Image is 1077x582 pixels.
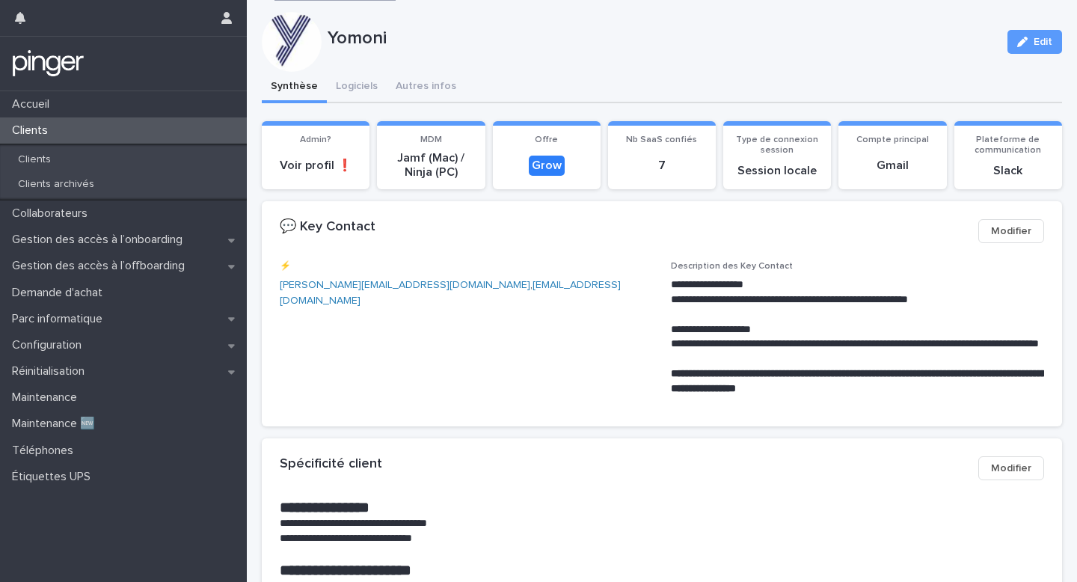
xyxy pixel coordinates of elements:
[6,364,96,379] p: Réinitialisation
[991,224,1031,239] span: Modifier
[975,135,1041,155] span: Plateforme de communication
[386,151,476,180] p: Jamf (Mac) / Ninja (PC)
[6,338,93,352] p: Configuration
[280,456,382,473] h2: Spécificité client
[736,135,818,155] span: Type de connexion session
[6,470,102,484] p: Étiquettes UPS
[732,164,822,178] p: Session locale
[6,97,61,111] p: Accueil
[6,153,63,166] p: Clients
[280,278,653,309] p: ,
[671,262,793,271] span: Description des Key Contact
[1034,37,1052,47] span: Edit
[280,219,375,236] h2: 💬 Key Contact
[978,456,1044,480] button: Modifier
[280,280,621,306] a: [EMAIL_ADDRESS][DOMAIN_NAME]
[327,72,387,103] button: Logiciels
[963,164,1053,178] p: Slack
[6,444,85,458] p: Téléphones
[6,259,197,273] p: Gestion des accès à l’offboarding
[6,417,107,431] p: Maintenance 🆕
[617,159,707,173] p: 7
[387,72,465,103] button: Autres infos
[271,159,360,173] p: Voir profil ❗
[6,312,114,326] p: Parc informatique
[626,135,697,144] span: Nb SaaS confiés
[978,219,1044,243] button: Modifier
[991,461,1031,476] span: Modifier
[6,206,99,221] p: Collaborateurs
[6,178,106,191] p: Clients archivés
[1007,30,1062,54] button: Edit
[262,72,327,103] button: Synthèse
[6,286,114,300] p: Demande d'achat
[300,135,331,144] span: Admin?
[6,233,194,247] p: Gestion des accès à l’onboarding
[420,135,442,144] span: MDM
[12,49,85,79] img: mTgBEunGTSyRkCgitkcU
[535,135,558,144] span: Offre
[328,28,995,49] p: Yomoni
[280,262,291,271] span: ⚡️
[856,135,929,144] span: Compte principal
[847,159,937,173] p: Gmail
[280,280,530,290] a: [PERSON_NAME][EMAIL_ADDRESS][DOMAIN_NAME]
[6,390,89,405] p: Maintenance
[529,156,565,176] div: Grow
[6,123,60,138] p: Clients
